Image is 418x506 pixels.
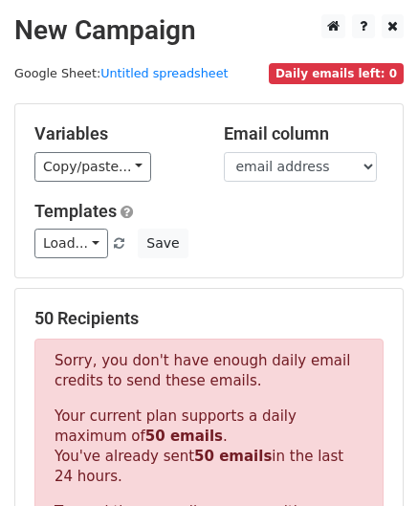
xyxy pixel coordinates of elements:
a: Daily emails left: 0 [269,66,404,80]
p: Sorry, you don't have enough daily email credits to send these emails. [55,351,363,391]
h5: Email column [224,123,385,144]
a: Templates [34,201,117,221]
small: Google Sheet: [14,66,229,80]
a: Untitled spreadsheet [100,66,228,80]
strong: 50 emails [194,448,272,465]
button: Save [138,229,187,258]
h5: Variables [34,123,195,144]
h2: New Campaign [14,14,404,47]
strong: 50 emails [145,428,223,445]
a: Copy/paste... [34,152,151,182]
h5: 50 Recipients [34,308,384,329]
a: Load... [34,229,108,258]
span: Daily emails left: 0 [269,63,404,84]
p: Your current plan supports a daily maximum of . You've already sent in the last 24 hours. [55,407,363,487]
